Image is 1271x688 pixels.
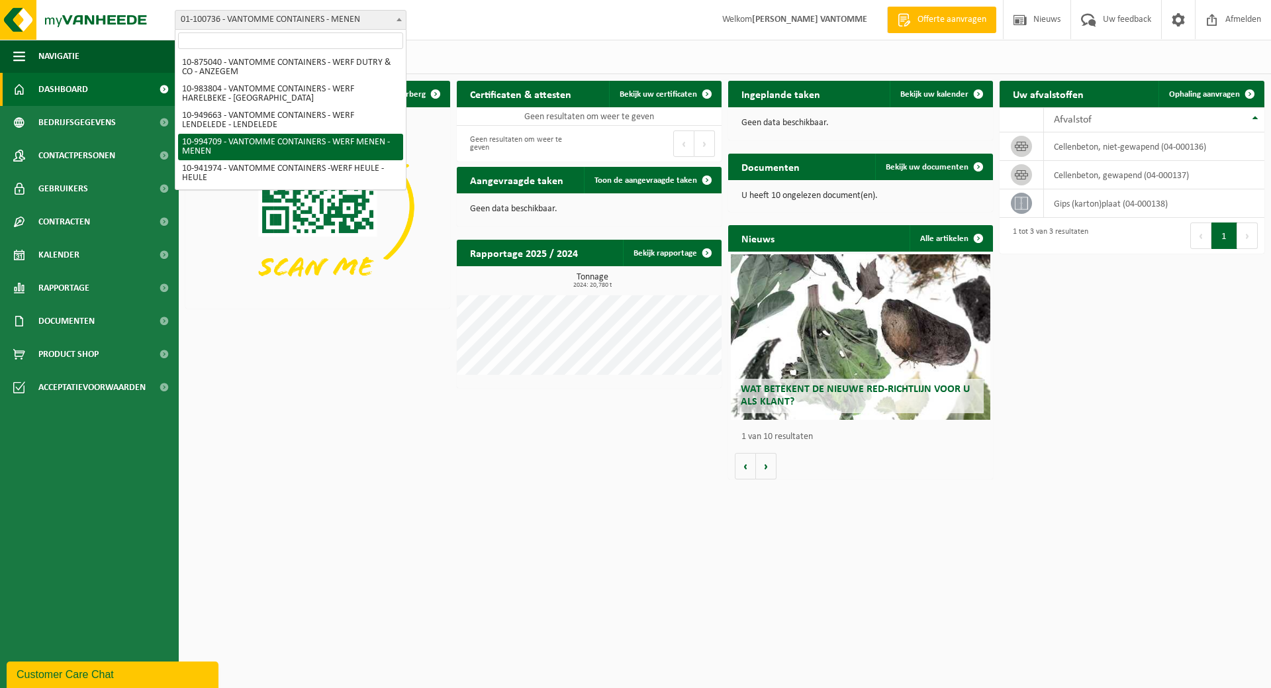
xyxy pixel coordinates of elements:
[397,90,426,99] span: Verberg
[735,453,756,479] button: Vorige
[584,167,720,193] a: Toon de aangevraagde taken
[741,384,970,407] span: Wat betekent de nieuwe RED-richtlijn voor u als klant?
[623,240,720,266] a: Bekijk rapportage
[728,81,833,107] h2: Ingeplande taken
[386,81,449,107] button: Verberg
[1044,132,1264,161] td: cellenbeton, niet-gewapend (04-000136)
[457,240,591,266] h2: Rapportage 2025 / 2024
[741,432,986,442] p: 1 van 10 resultaten
[886,163,968,172] span: Bekijk uw documenten
[38,73,88,106] span: Dashboard
[178,81,403,107] li: 10-983804 - VANTOMME CONTAINERS - WERF HARELBEKE - [GEOGRAPHIC_DATA]
[910,225,992,252] a: Alle artikelen
[752,15,867,25] strong: [PERSON_NAME] VANTOMME
[38,205,90,238] span: Contracten
[1169,90,1240,99] span: Ophaling aanvragen
[731,254,990,420] a: Wat betekent de nieuwe RED-richtlijn voor u als klant?
[178,160,403,187] li: 10-941974 - VANTOMME CONTAINERS -WERF HEULE - HEULE
[1190,222,1211,249] button: Previous
[175,11,406,29] span: 01-100736 - VANTOMME CONTAINERS - MENEN
[1158,81,1263,107] a: Ophaling aanvragen
[463,129,583,158] div: Geen resultaten om weer te geven
[741,119,980,128] p: Geen data beschikbaar.
[457,167,577,193] h2: Aangevraagde taken
[875,154,992,180] a: Bekijk uw documenten
[457,107,722,126] td: Geen resultaten om weer te geven
[38,172,88,205] span: Gebruikers
[38,40,79,73] span: Navigatie
[38,139,115,172] span: Contactpersonen
[887,7,996,33] a: Offerte aanvragen
[694,130,715,157] button: Next
[728,154,813,179] h2: Documenten
[1054,115,1092,125] span: Afvalstof
[38,371,146,404] span: Acceptatievoorwaarden
[1237,222,1258,249] button: Next
[1044,189,1264,218] td: gips (karton)plaat (04-000138)
[7,659,221,688] iframe: chat widget
[178,107,403,134] li: 10-949663 - VANTOMME CONTAINERS - WERF LENDELEDE - LENDELEDE
[463,273,722,289] h3: Tonnage
[178,134,403,160] li: 10-994709 - VANTOMME CONTAINERS - WERF MENEN - MENEN
[594,176,697,185] span: Toon de aangevraagde taken
[890,81,992,107] a: Bekijk uw kalender
[1211,222,1237,249] button: 1
[463,282,722,289] span: 2024: 20,780 t
[1006,221,1088,250] div: 1 tot 3 van 3 resultaten
[38,338,99,371] span: Product Shop
[756,453,777,479] button: Volgende
[175,10,406,30] span: 01-100736 - VANTOMME CONTAINERS - MENEN
[457,81,585,107] h2: Certificaten & attesten
[914,13,990,26] span: Offerte aanvragen
[728,225,788,251] h2: Nieuws
[38,106,116,139] span: Bedrijfsgegevens
[185,107,450,306] img: Download de VHEPlus App
[38,271,89,305] span: Rapportage
[900,90,968,99] span: Bekijk uw kalender
[178,54,403,81] li: 10-875040 - VANTOMME CONTAINERS - WERF DUTRY & CO - ANZEGEM
[673,130,694,157] button: Previous
[1000,81,1097,107] h2: Uw afvalstoffen
[38,305,95,338] span: Documenten
[470,205,708,214] p: Geen data beschikbaar.
[620,90,697,99] span: Bekijk uw certificaten
[741,191,980,201] p: U heeft 10 ongelezen document(en).
[38,238,79,271] span: Kalender
[609,81,720,107] a: Bekijk uw certificaten
[1044,161,1264,189] td: cellenbeton, gewapend (04-000137)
